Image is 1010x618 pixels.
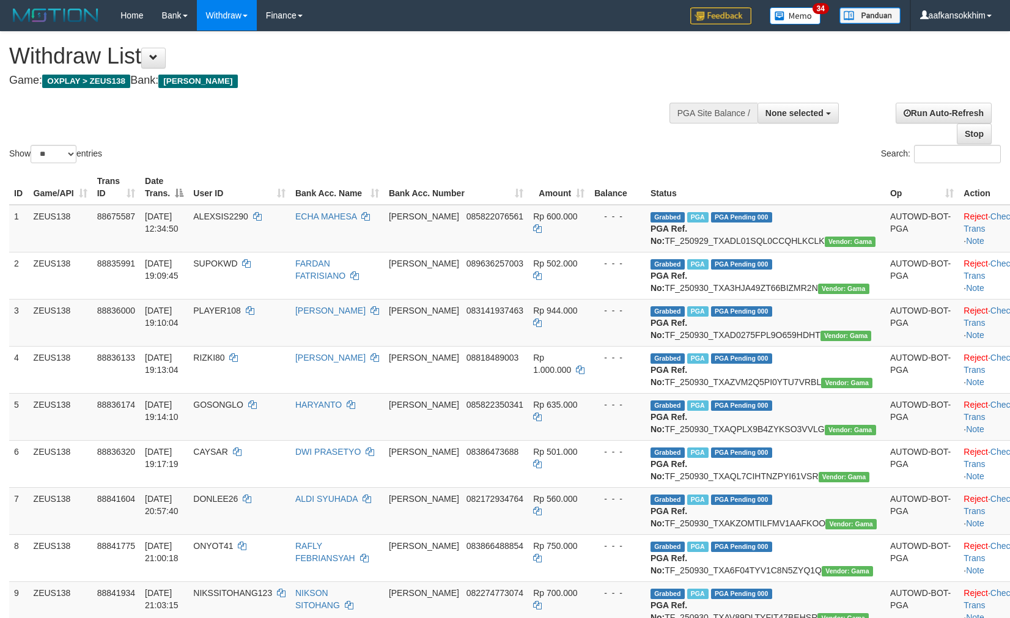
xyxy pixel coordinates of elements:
th: Game/API: activate to sort column ascending [29,170,92,205]
td: AUTOWD-BOT-PGA [885,299,959,346]
span: [PERSON_NAME] [389,447,459,457]
div: - - - [594,257,641,270]
td: 8 [9,534,29,581]
a: Reject [964,588,988,598]
span: [PERSON_NAME] [389,588,459,598]
td: 6 [9,440,29,487]
span: Copy 08818489003 to clipboard [466,353,519,362]
span: Vendor URL: https://trx31.1velocity.biz [825,425,876,435]
td: TF_250930_TXAQL7CIHTNZPYI61VSR [646,440,885,487]
span: Marked by aafpengsreynich [687,495,709,505]
span: 88836000 [97,306,135,315]
a: Reject [964,259,988,268]
span: Vendor URL: https://trx31.1velocity.biz [825,519,877,529]
a: Note [966,471,984,481]
label: Search: [881,145,1001,163]
span: PGA Pending [711,542,772,552]
span: [PERSON_NAME] [389,494,459,504]
span: [DATE] 19:09:45 [145,259,179,281]
img: MOTION_logo.png [9,6,102,24]
b: PGA Ref. No: [651,553,687,575]
div: - - - [594,587,641,599]
span: Grabbed [651,259,685,270]
a: [PERSON_NAME] [295,306,366,315]
span: Rp 501.000 [533,447,577,457]
span: 88836174 [97,400,135,410]
a: Note [966,377,984,387]
th: Bank Acc. Name: activate to sort column ascending [290,170,384,205]
span: Grabbed [651,306,685,317]
a: Run Auto-Refresh [896,103,992,123]
a: RAFLY FEBRIANSYAH [295,541,355,563]
span: None selected [765,108,824,118]
span: Rp 502.000 [533,259,577,268]
span: PGA Pending [711,353,772,364]
td: TF_250930_TXA3HJA49ZT66BIZMR2N [646,252,885,299]
td: AUTOWD-BOT-PGA [885,487,959,534]
span: PGA Pending [711,447,772,458]
button: None selected [758,103,839,123]
span: Marked by aafpengsreynich [687,259,709,270]
th: Balance [589,170,646,205]
span: Copy 082274773074 to clipboard [466,588,523,598]
span: PGA Pending [711,306,772,317]
td: TF_250930_TXA6F04TYV1C8N5ZYQ1Q [646,534,885,581]
span: Rp 1.000.000 [533,353,571,375]
th: User ID: activate to sort column ascending [188,170,290,205]
span: 88841775 [97,541,135,551]
h4: Game: Bank: [9,75,661,87]
a: Note [966,283,984,293]
span: [PERSON_NAME] [389,212,459,221]
span: Marked by aafpengsreynich [687,212,709,223]
span: Copy 085822350341 to clipboard [466,400,523,410]
span: PLAYER108 [193,306,241,315]
span: Rp 750.000 [533,541,577,551]
td: ZEUS138 [29,487,92,534]
span: DONLEE26 [193,494,238,504]
a: DWI PRASETYO [295,447,361,457]
span: PGA Pending [711,400,772,411]
span: Vendor URL: https://trx31.1velocity.biz [820,331,872,341]
span: 88836320 [97,447,135,457]
span: Copy 08386473688 to clipboard [466,447,519,457]
div: - - - [594,540,641,552]
span: OXPLAY > ZEUS138 [42,75,130,88]
span: Copy 083141937463 to clipboard [466,306,523,315]
a: [PERSON_NAME] [295,353,366,362]
b: PGA Ref. No: [651,224,687,246]
a: Stop [957,123,992,144]
b: PGA Ref. No: [651,365,687,387]
td: 5 [9,393,29,440]
span: ALEXSIS2290 [193,212,248,221]
span: Grabbed [651,495,685,505]
span: [PERSON_NAME] [389,353,459,362]
td: AUTOWD-BOT-PGA [885,393,959,440]
span: 88836133 [97,353,135,362]
span: Rp 560.000 [533,494,577,504]
a: Note [966,565,984,575]
span: PGA Pending [711,589,772,599]
a: Reject [964,400,988,410]
span: 88675587 [97,212,135,221]
span: [PERSON_NAME] [389,259,459,268]
span: Rp 944.000 [533,306,577,315]
span: [PERSON_NAME] [389,541,459,551]
b: PGA Ref. No: [651,271,687,293]
span: CAYSAR [193,447,228,457]
th: Date Trans.: activate to sort column descending [140,170,188,205]
select: Showentries [31,145,76,163]
a: Reject [964,541,988,551]
a: Note [966,424,984,434]
th: Amount: activate to sort column ascending [528,170,589,205]
label: Show entries [9,145,102,163]
td: 3 [9,299,29,346]
div: - - - [594,351,641,364]
td: AUTOWD-BOT-PGA [885,205,959,252]
span: [DATE] 21:03:15 [145,588,179,610]
th: Trans ID: activate to sort column ascending [92,170,140,205]
span: Grabbed [651,353,685,364]
span: Grabbed [651,212,685,223]
img: Button%20Memo.svg [770,7,821,24]
td: ZEUS138 [29,534,92,581]
b: PGA Ref. No: [651,412,687,434]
